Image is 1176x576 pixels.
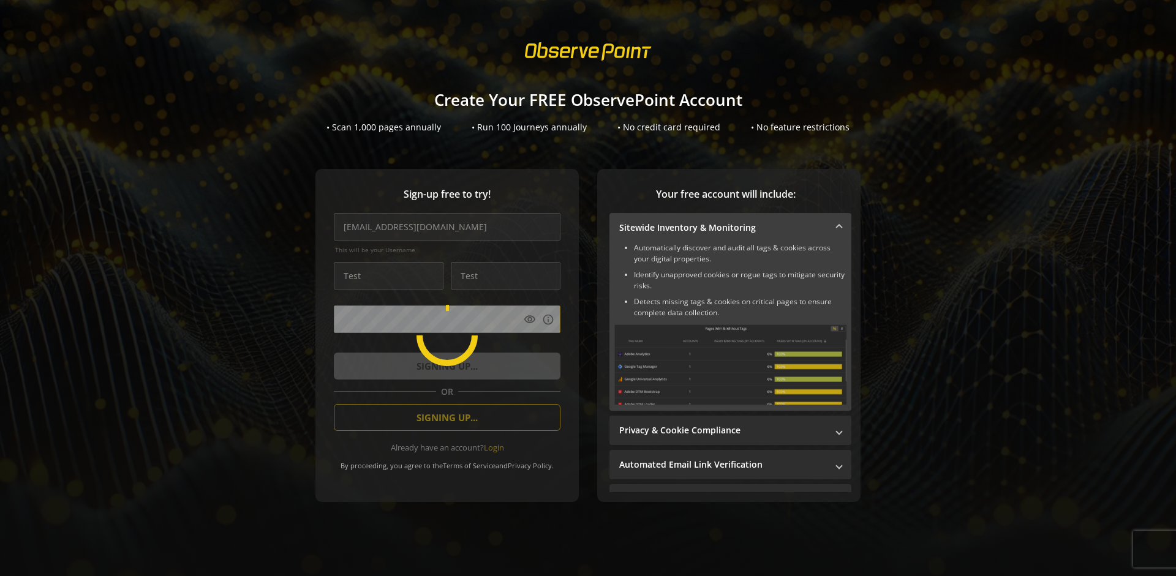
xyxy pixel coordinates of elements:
div: • Run 100 Journeys annually [472,121,587,133]
a: Privacy Policy [508,461,552,470]
mat-panel-title: Privacy & Cookie Compliance [619,424,827,436]
li: Automatically discover and audit all tags & cookies across your digital properties. [634,242,846,264]
img: Sitewide Inventory & Monitoring [614,324,846,405]
span: Sign-up free to try! [334,187,560,201]
mat-expansion-panel-header: Automated Email Link Verification [609,450,851,479]
div: By proceeding, you agree to the and . [334,453,560,470]
mat-expansion-panel-header: Privacy & Cookie Compliance [609,416,851,445]
a: Terms of Service [443,461,496,470]
mat-panel-title: Automated Email Link Verification [619,458,827,471]
li: Detects missing tags & cookies on critical pages to ensure complete data collection. [634,296,846,318]
div: • No feature restrictions [751,121,850,133]
mat-expansion-panel-header: Sitewide Inventory & Monitoring [609,213,851,242]
li: Identify unapproved cookies or rogue tags to mitigate security risks. [634,269,846,291]
span: Your free account will include: [609,187,842,201]
div: Sitewide Inventory & Monitoring [609,242,851,411]
div: • No credit card required [617,121,720,133]
mat-panel-title: Sitewide Inventory & Monitoring [619,222,827,234]
div: • Scan 1,000 pages annually [326,121,441,133]
mat-expansion-panel-header: Performance Monitoring with Web Vitals [609,484,851,514]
